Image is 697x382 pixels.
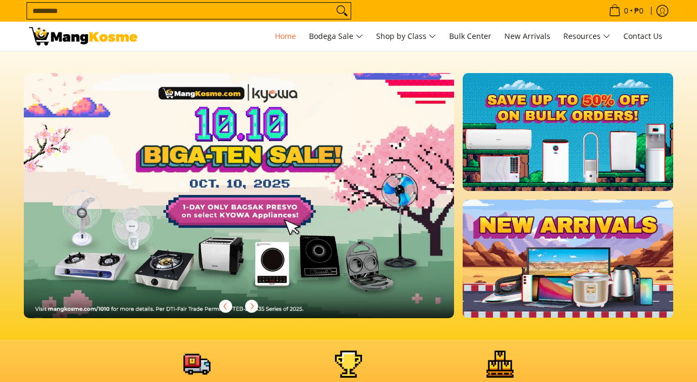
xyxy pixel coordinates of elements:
span: • [606,5,647,17]
a: Bulk Center [444,22,497,51]
a: Resources [558,22,616,51]
span: Resources [563,30,610,43]
span: Shop by Class [376,30,436,43]
span: Bodega Sale [309,30,363,43]
span: Contact Us [623,31,662,41]
span: ₱0 [633,7,645,15]
button: Next [240,294,264,318]
a: Bodega Sale [304,22,369,51]
nav: Main Menu [148,22,668,51]
span: Home [275,31,296,41]
span: New Arrivals [504,31,550,41]
button: Previous [214,294,238,318]
a: Shop by Class [371,22,442,51]
a: Home [269,22,301,51]
button: Search [333,3,351,19]
img: Mang Kosme: Your Home Appliances Warehouse Sale Partner! [29,27,137,45]
span: 0 [622,7,630,15]
a: Contact Us [618,22,668,51]
a: More [24,73,489,335]
a: New Arrivals [499,22,556,51]
span: Bulk Center [449,31,491,41]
